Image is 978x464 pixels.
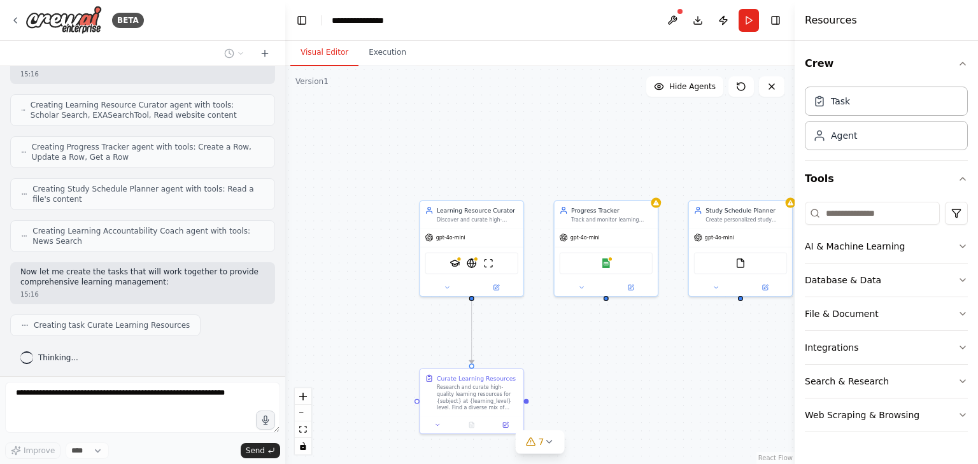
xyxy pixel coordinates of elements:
[831,95,850,108] div: Task
[467,301,476,364] g: Edge from a84049c9-40f9-458b-9d46-3a29aed459f8 to ea6d809c-ce7b-41c4-878d-ac859abea802
[293,11,311,29] button: Hide left sidebar
[705,234,734,241] span: gpt-4o-mini
[646,76,723,97] button: Hide Agents
[491,420,520,430] button: Open in side panel
[437,374,516,383] div: Curate Learning Resources
[246,446,265,456] span: Send
[805,341,858,354] div: Integrations
[805,81,968,160] div: Crew
[454,420,490,430] button: No output available
[553,200,658,297] div: Progress TrackerTrack and monitor learning progress for {subject}, update completion status, calc...
[483,258,493,269] img: ScrapeWebsiteTool
[735,258,746,269] img: FileReadTool
[295,388,311,454] div: React Flow controls
[256,411,275,430] button: Click to speak your automation idea
[741,283,789,293] button: Open in side panel
[295,76,329,87] div: Version 1
[805,274,881,286] div: Database & Data
[437,384,518,411] div: Research and curate high-quality learning resources for {subject} at {learning_level} level. Find...
[34,320,190,330] span: Creating task Curate Learning Resources
[437,206,518,214] div: Learning Resource Curator
[805,46,968,81] button: Crew
[805,297,968,330] button: File & Document
[805,197,968,442] div: Tools
[5,442,60,459] button: Improve
[295,388,311,405] button: zoom in
[805,307,879,320] div: File & Document
[419,368,524,434] div: Curate Learning ResourcesResearch and curate high-quality learning resources for {subject} at {le...
[20,69,265,79] div: 15:16
[436,234,465,241] span: gpt-4o-mini
[539,435,544,448] span: 7
[20,290,265,299] div: 15:16
[705,216,787,223] div: Create personalized study schedules for {subject} based on {available_time}, {learning_goals}, an...
[601,258,611,269] img: Google Sheets
[805,365,968,398] button: Search & Research
[805,230,968,263] button: AI & Machine Learning
[472,283,520,293] button: Open in side panel
[805,409,919,421] div: Web Scraping & Browsing
[805,13,857,28] h4: Resources
[295,421,311,438] button: fit view
[805,264,968,297] button: Database & Data
[805,331,968,364] button: Integrations
[669,81,716,92] span: Hide Agents
[295,438,311,454] button: toggle interactivity
[20,267,265,287] p: Now let me create the tasks that will work together to provide comprehensive learning management:
[467,258,477,269] img: EXASearchTool
[24,446,55,456] span: Improve
[570,234,600,241] span: gpt-4o-mini
[607,283,655,293] button: Open in side panel
[32,226,264,246] span: Creating Learning Accountability Coach agent with tools: News Search
[241,443,280,458] button: Send
[219,46,250,61] button: Switch to previous chat
[571,206,653,214] div: Progress Tracker
[112,13,144,28] div: BETA
[758,454,793,461] a: React Flow attribution
[516,430,565,454] button: 7
[805,375,889,388] div: Search & Research
[31,100,264,120] span: Creating Learning Resource Curator agent with tools: Scholar Search, EXASearchTool, Read website ...
[688,200,793,297] div: Study Schedule PlannerCreate personalized study schedules for {subject} based on {available_time}...
[25,6,102,34] img: Logo
[38,353,78,363] span: Thinking...
[255,46,275,61] button: Start a new chat
[295,405,311,421] button: zoom out
[290,39,358,66] button: Visual Editor
[805,398,968,432] button: Web Scraping & Browsing
[450,258,460,269] img: SerplyScholarSearchTool
[32,184,264,204] span: Creating Study Schedule Planner agent with tools: Read a file's content
[571,216,653,223] div: Track and monitor learning progress for {subject}, update completion status, calculate performanc...
[767,11,784,29] button: Hide right sidebar
[437,216,518,223] div: Discover and curate high-quality learning resources for {subject} based on {learning_level} and {...
[805,161,968,197] button: Tools
[358,39,416,66] button: Execution
[332,14,399,27] nav: breadcrumb
[32,142,264,162] span: Creating Progress Tracker agent with tools: Create a Row, Update a Row, Get a Row
[705,206,787,214] div: Study Schedule Planner
[831,129,857,142] div: Agent
[419,200,524,297] div: Learning Resource CuratorDiscover and curate high-quality learning resources for {subject} based ...
[805,240,905,253] div: AI & Machine Learning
